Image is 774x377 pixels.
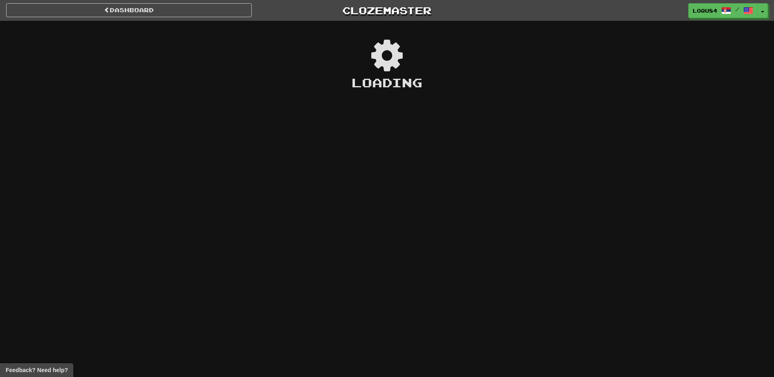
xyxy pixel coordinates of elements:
[688,3,758,18] a: loqu84 /
[6,366,68,374] span: Open feedback widget
[264,3,510,18] a: Clozemaster
[735,7,739,12] span: /
[693,7,717,14] span: loqu84
[6,3,252,17] a: Dashboard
